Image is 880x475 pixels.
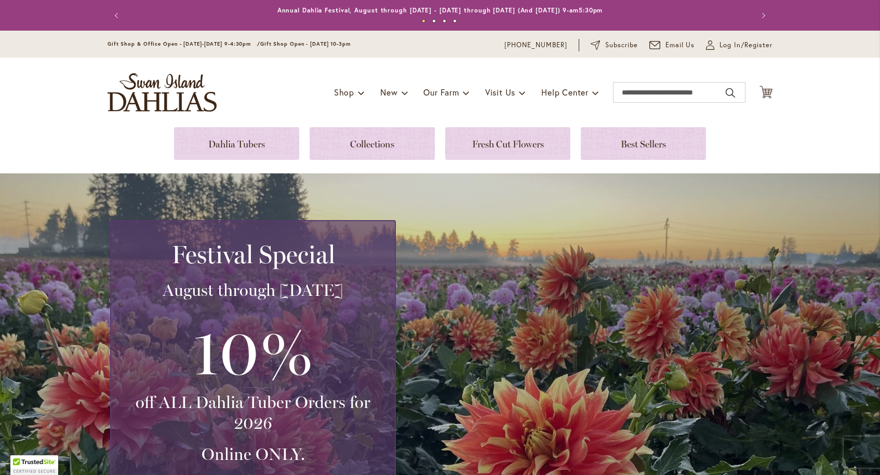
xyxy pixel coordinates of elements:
[124,240,382,269] h2: Festival Special
[124,280,382,301] h3: August through [DATE]
[443,19,446,23] button: 3 of 4
[706,40,772,50] a: Log In/Register
[591,40,638,50] a: Subscribe
[752,5,772,26] button: Next
[108,73,217,112] a: store logo
[124,392,382,433] h3: off ALL Dahlia Tuber Orders for 2026
[719,40,772,50] span: Log In/Register
[108,40,260,47] span: Gift Shop & Office Open - [DATE]-[DATE] 9-4:30pm /
[649,40,695,50] a: Email Us
[422,19,425,23] button: 1 of 4
[260,40,351,47] span: Gift Shop Open - [DATE] 10-3pm
[423,87,459,98] span: Our Farm
[108,5,128,26] button: Previous
[541,87,589,98] span: Help Center
[124,311,382,392] h3: 10%
[277,6,603,14] a: Annual Dahlia Festival, August through [DATE] - [DATE] through [DATE] (And [DATE]) 9-am5:30pm
[453,19,457,23] button: 4 of 4
[665,40,695,50] span: Email Us
[334,87,354,98] span: Shop
[485,87,515,98] span: Visit Us
[380,87,397,98] span: New
[432,19,436,23] button: 2 of 4
[605,40,638,50] span: Subscribe
[504,40,567,50] a: [PHONE_NUMBER]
